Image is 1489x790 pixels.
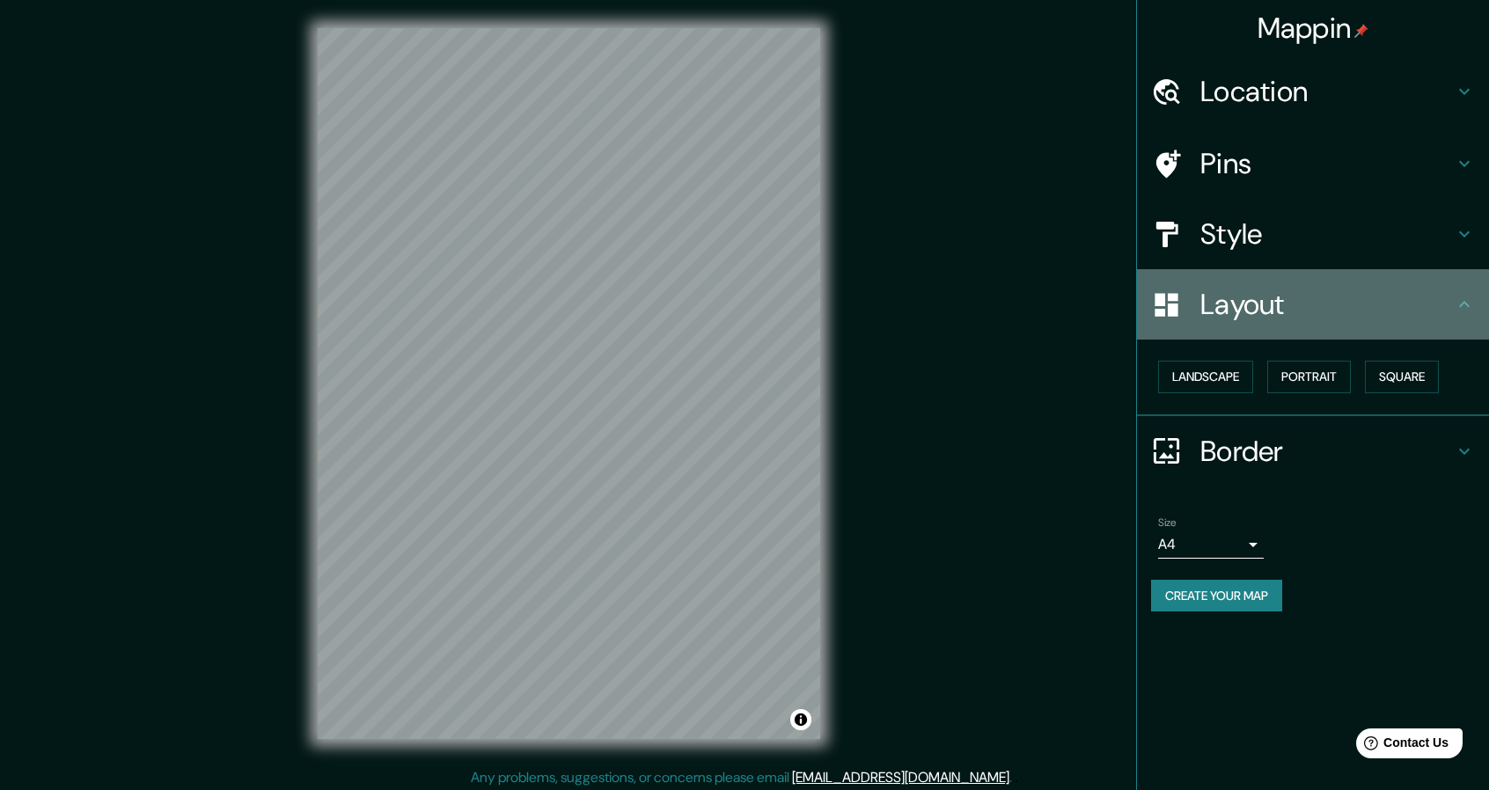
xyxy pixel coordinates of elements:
[792,768,1009,786] a: [EMAIL_ADDRESS][DOMAIN_NAME]
[318,28,820,739] canvas: Map
[471,767,1012,788] p: Any problems, suggestions, or concerns please email .
[1012,767,1015,788] div: .
[1200,146,1454,181] h4: Pins
[1137,199,1489,269] div: Style
[1365,361,1439,393] button: Square
[1158,361,1253,393] button: Landscape
[790,709,811,730] button: Toggle attribution
[1200,74,1454,109] h4: Location
[1267,361,1351,393] button: Portrait
[1137,269,1489,340] div: Layout
[1151,580,1282,612] button: Create your map
[1137,56,1489,127] div: Location
[1200,287,1454,322] h4: Layout
[1158,515,1177,530] label: Size
[1158,530,1264,559] div: A4
[1258,11,1369,46] h4: Mappin
[1354,24,1368,38] img: pin-icon.png
[1137,416,1489,486] div: Border
[1200,434,1454,469] h4: Border
[1200,216,1454,252] h4: Style
[1332,721,1470,771] iframe: Help widget launcher
[1015,767,1018,788] div: .
[1137,128,1489,199] div: Pins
